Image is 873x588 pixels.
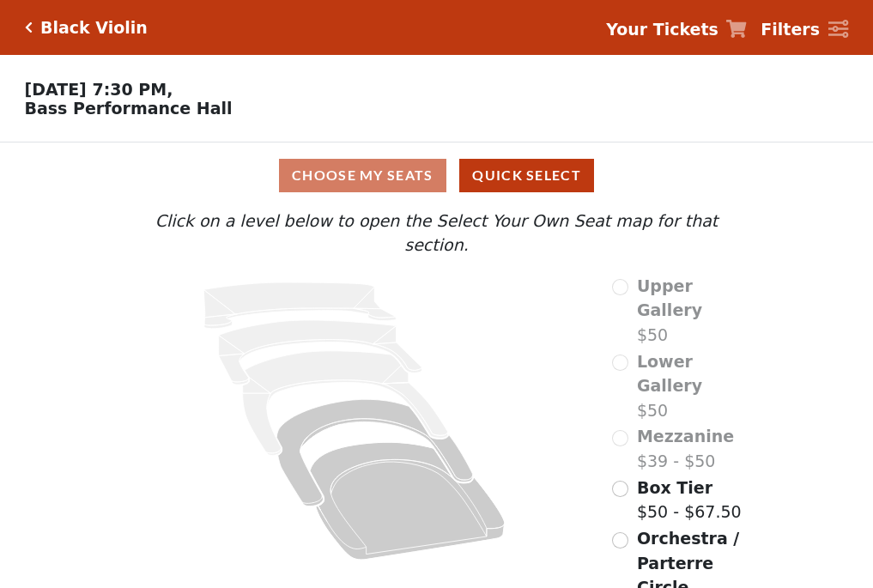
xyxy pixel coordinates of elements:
[219,320,422,385] path: Lower Gallery - Seats Available: 0
[761,17,848,42] a: Filters
[637,424,734,473] label: $39 - $50
[311,442,506,560] path: Orchestra / Parterre Circle - Seats Available: 625
[637,478,712,497] span: Box Tier
[637,352,702,396] span: Lower Gallery
[637,274,752,348] label: $50
[637,427,734,446] span: Mezzanine
[761,20,820,39] strong: Filters
[121,209,751,258] p: Click on a level below to open the Select Your Own Seat map for that section.
[459,159,594,192] button: Quick Select
[40,18,148,38] h5: Black Violin
[606,20,718,39] strong: Your Tickets
[637,276,702,320] span: Upper Gallery
[25,21,33,33] a: Click here to go back to filters
[637,476,742,524] label: $50 - $67.50
[606,17,747,42] a: Your Tickets
[204,282,397,329] path: Upper Gallery - Seats Available: 0
[637,349,752,423] label: $50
